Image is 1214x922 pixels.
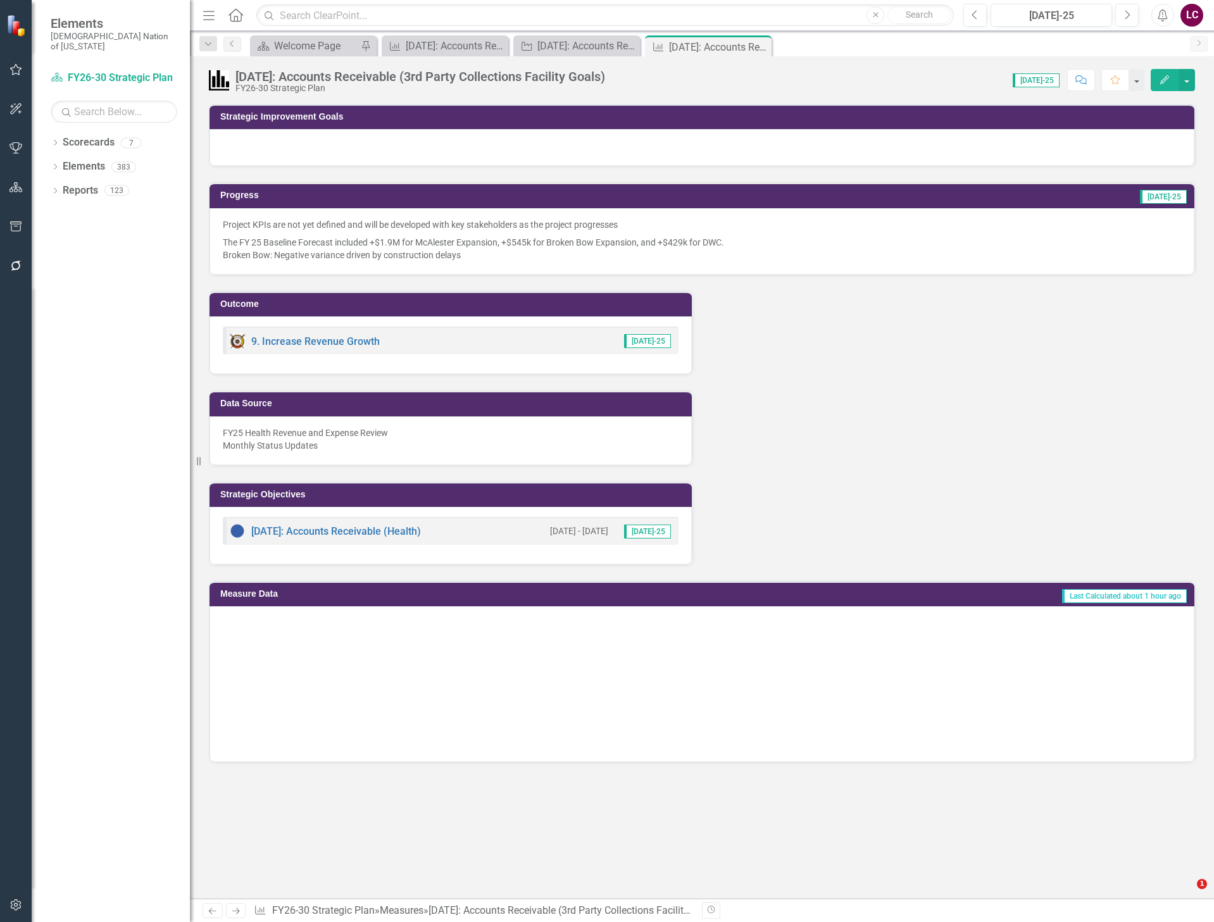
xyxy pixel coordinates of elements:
[235,70,605,84] div: [DATE]: Accounts Receivable (3rd Party Collections Facility Goals)
[63,135,115,150] a: Scorecards
[220,299,685,309] h3: Outcome
[256,4,954,27] input: Search ClearPoint...
[220,490,685,499] h3: Strategic Objectives
[272,904,375,916] a: FY26-30 Strategic Plan
[1062,589,1187,603] span: Last Calculated about 1 hour ago
[274,38,358,54] div: Welcome Page
[223,218,1181,234] p: Project KPIs are not yet defined and will be developed with key stakeholders as the project progr...
[63,159,105,174] a: Elements
[230,523,245,539] img: Not Started
[429,904,721,916] div: [DATE]: Accounts Receivable (3rd Party Collections Facility Goals)
[51,16,177,31] span: Elements
[251,525,421,537] a: [DATE]: Accounts Receivable (Health)
[906,9,933,20] span: Search
[253,38,358,54] a: Welcome Page
[251,335,380,347] a: 9. Increase Revenue Growth
[51,31,177,52] small: [DEMOGRAPHIC_DATA] Nation of [US_STATE]
[254,904,692,918] div: » »
[624,334,671,348] span: [DATE]-25
[406,38,505,54] div: [DATE]: Accounts Receivable (Revenue Goals)
[6,15,28,37] img: ClearPoint Strategy
[220,589,524,599] h3: Measure Data
[220,399,685,408] h3: Data Source
[220,190,650,200] h3: Progress
[223,427,679,452] p: FY25 Health Revenue and Expense Review Monthly Status Updates
[220,112,1188,121] h3: Strategic Improvement Goals
[1013,73,1060,87] span: [DATE]-25
[223,234,1181,249] p: The FY 25 Baseline Forecast included +$1.9M for McAlester Expansion, +$545k for Broken Bow Expans...
[624,525,671,539] span: [DATE]-25
[63,184,98,198] a: Reports
[669,39,768,55] div: [DATE]: Accounts Receivable (3rd Party Collections Facility Goals)
[223,249,1181,261] div: Broken Bow: Negative variance driven by construction delays
[1180,4,1203,27] button: LC
[1171,879,1201,909] iframe: Intercom live chat
[230,333,245,349] img: Focus Area
[550,525,608,537] small: [DATE] - [DATE]
[104,185,129,196] div: 123
[235,84,605,93] div: FY26-30 Strategic Plan
[385,38,505,54] a: [DATE]: Accounts Receivable (Revenue Goals)
[51,71,177,85] a: FY26-30 Strategic Plan
[991,4,1112,27] button: [DATE]-25
[516,38,637,54] a: [DATE]: Accounts Receivable (Health)
[51,101,177,123] input: Search Below...
[209,70,229,90] img: Performance Management
[1140,190,1187,204] span: [DATE]-25
[111,161,136,172] div: 383
[995,8,1108,23] div: [DATE]-25
[537,38,637,54] div: [DATE]: Accounts Receivable (Health)
[380,904,423,916] a: Measures
[887,6,951,24] button: Search
[121,137,141,148] div: 7
[1197,879,1207,889] span: 1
